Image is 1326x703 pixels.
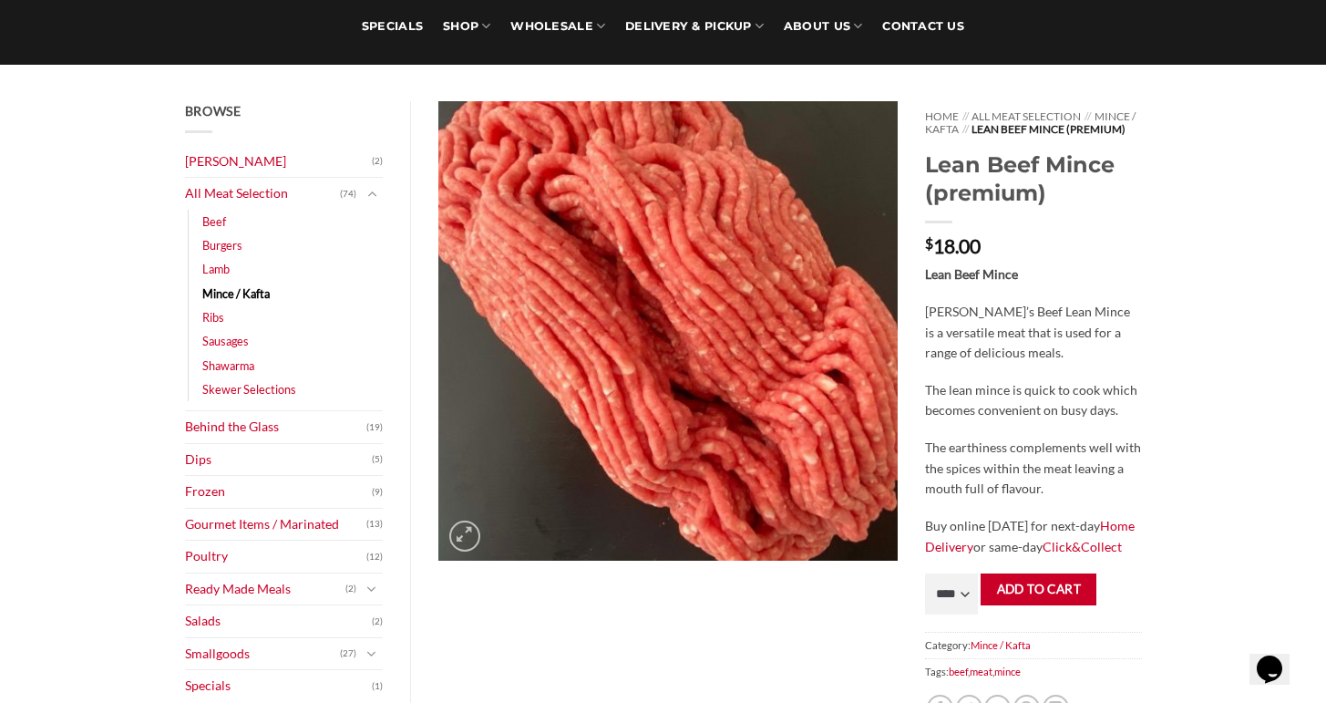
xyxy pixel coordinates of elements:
[185,411,367,443] a: Behind the Glass
[925,380,1141,421] p: The lean mince is quick to cook which becomes convenient on busy days.
[185,476,373,508] a: Frozen
[202,305,224,329] a: Ribs
[925,266,1018,282] strong: Lean Beef Mince
[202,282,270,305] a: Mince / Kafta
[372,673,383,700] span: (1)
[202,233,242,257] a: Burgers
[340,640,356,667] span: (27)
[340,181,356,208] span: (74)
[202,329,249,353] a: Sausages
[345,575,356,603] span: (2)
[970,666,992,677] a: meat
[202,377,296,401] a: Skewer Selections
[185,103,242,119] span: Browse
[925,109,1135,136] a: Mince / Kafta
[949,666,968,677] a: beef
[925,516,1141,557] p: Buy online [DATE] for next-day or same-day
[925,632,1141,658] span: Category:
[185,605,373,637] a: Salads
[372,446,383,473] span: (5)
[185,574,346,605] a: Ready Made Meals
[925,234,981,257] bdi: 18.00
[366,511,383,538] span: (13)
[1249,630,1308,685] iframe: chat widget
[185,670,373,702] a: Specials
[366,414,383,441] span: (19)
[361,644,383,664] button: Toggle
[185,146,373,178] a: [PERSON_NAME]
[372,608,383,636] span: (2)
[202,210,226,233] a: Beef
[185,638,341,670] a: Smallgoods
[971,109,1081,123] a: All Meat Selection
[202,257,230,281] a: Lamb
[962,122,969,136] span: //
[185,178,341,210] a: All Meat Selection
[971,639,1031,651] a: Mince / Kafta
[981,574,1096,605] button: Add to cart
[361,184,383,204] button: Toggle
[361,579,383,599] button: Toggle
[925,302,1141,364] p: [PERSON_NAME]’s Beef Lean Mince is a versatile meat that is used for a range of delicious meals.
[925,150,1141,207] h1: Lean Beef Mince (premium)
[438,101,898,561] img: Lean Beef Mince (premium)
[971,122,1126,136] span: Lean Beef Mince (premium)
[994,666,1021,677] a: mince
[449,521,480,552] a: Zoom
[185,509,367,541] a: Gourmet Items / Marinated
[925,236,933,251] span: $
[962,109,969,123] span: //
[1084,109,1091,123] span: //
[1043,539,1122,554] a: Click&Collect
[372,479,383,506] span: (9)
[366,543,383,571] span: (12)
[925,109,959,123] a: Home
[372,148,383,175] span: (2)
[925,658,1141,685] span: Tags: , ,
[185,541,367,573] a: Poultry
[925,518,1135,554] a: Home Delivery
[185,444,373,476] a: Dips
[925,438,1141,500] p: The earthiness complements well with the spices within the meat leaving a mouth full of flavour.
[202,354,254,377] a: Shawarma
